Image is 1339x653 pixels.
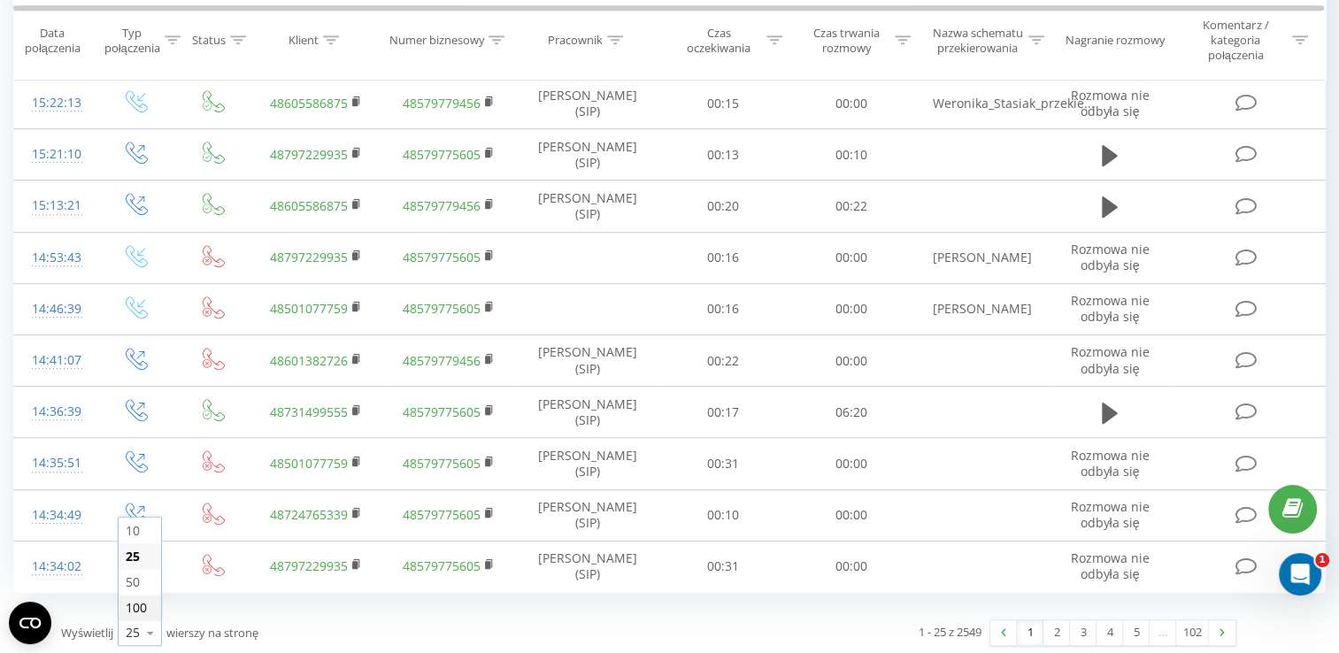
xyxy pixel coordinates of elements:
span: 25 [126,548,140,565]
a: 48579775605 [403,403,481,420]
td: 00:00 [787,335,915,387]
a: 48797229935 [270,146,348,163]
a: 48605586875 [270,95,348,111]
div: Status [192,34,226,49]
span: Rozmowa nie odbyła się [1070,343,1149,376]
a: 48797229935 [270,249,348,265]
a: 48579775605 [403,249,481,265]
a: 48797229935 [270,557,348,574]
div: 15:22:13 [32,86,78,120]
div: 15:13:21 [32,188,78,223]
td: 00:00 [787,541,915,592]
td: 00:20 [659,181,788,232]
a: 48579775605 [403,506,481,523]
td: [PERSON_NAME] (SIP) [516,78,659,129]
a: 48605586875 [270,197,348,214]
td: [PERSON_NAME] (SIP) [516,129,659,181]
a: 48579775605 [403,557,481,574]
a: 48579779456 [403,197,481,214]
a: 102 [1176,620,1209,645]
div: 14:34:02 [32,549,78,584]
div: Typ połączenia [104,26,160,56]
td: 00:22 [659,335,788,387]
div: 14:46:39 [32,292,78,326]
td: [PERSON_NAME] (SIP) [516,489,659,541]
td: [PERSON_NAME] (SIP) [516,335,659,387]
div: 25 [126,624,140,641]
span: Wyświetlij [61,625,113,641]
div: 14:34:49 [32,498,78,533]
span: Rozmowa nie odbyła się [1070,87,1149,119]
td: 00:13 [659,129,788,181]
td: 00:16 [659,232,788,283]
td: [PERSON_NAME] [915,232,1048,283]
button: Open CMP widget [9,602,51,644]
td: 00:00 [787,232,915,283]
span: Rozmowa nie odbyła się [1070,549,1149,582]
a: 3 [1070,620,1097,645]
div: 15:21:10 [32,137,78,172]
span: Rozmowa nie odbyła się [1070,241,1149,273]
a: 48724765339 [270,506,348,523]
td: 00:22 [787,181,915,232]
a: 4 [1097,620,1123,645]
a: 48601382726 [270,352,348,369]
div: Numer biznesowy [389,34,484,49]
span: 50 [126,573,140,590]
span: wierszy na stronę [166,625,258,641]
a: 1 [1017,620,1043,645]
a: 48579775605 [403,146,481,163]
td: 00:00 [787,438,915,489]
div: 14:41:07 [32,343,78,378]
td: 00:00 [787,283,915,334]
div: 14:35:51 [32,446,78,480]
span: 100 [126,599,147,616]
div: Klient [289,34,319,49]
td: [PERSON_NAME] (SIP) [516,438,659,489]
span: Rozmowa nie odbyła się [1070,498,1149,531]
div: Nazwa schematu przekierowania [931,26,1024,56]
span: 1 [1315,553,1329,567]
span: Weronika_Stasiak_przekie... [933,95,1095,111]
td: 00:15 [659,78,788,129]
span: Rozmowa nie odbyła się [1070,447,1149,480]
div: 1 - 25 z 2549 [919,623,981,641]
td: 00:10 [787,129,915,181]
div: Data połączenia [14,26,91,56]
span: 10 [126,522,140,539]
td: 00:00 [787,489,915,541]
span: Rozmowa nie odbyła się [1070,292,1149,325]
a: 48579775605 [403,300,481,317]
td: [PERSON_NAME] [915,283,1048,334]
td: 00:31 [659,541,788,592]
td: 06:20 [787,387,915,438]
td: 00:31 [659,438,788,489]
div: … [1150,620,1176,645]
div: Czas oczekiwania [675,26,763,56]
div: Czas trwania rozmowy [803,26,890,56]
a: 48731499555 [270,403,348,420]
a: 2 [1043,620,1070,645]
a: 48579779456 [403,95,481,111]
a: 5 [1123,620,1150,645]
a: 48579779456 [403,352,481,369]
a: 48501077759 [270,300,348,317]
div: Pracownik [548,34,603,49]
td: 00:00 [787,78,915,129]
td: 00:10 [659,489,788,541]
div: Komentarz / kategoria połączenia [1184,19,1288,64]
td: 00:17 [659,387,788,438]
a: 48579775605 [403,455,481,472]
td: [PERSON_NAME] (SIP) [516,387,659,438]
td: [PERSON_NAME] (SIP) [516,181,659,232]
div: 14:36:39 [32,395,78,429]
a: 48501077759 [270,455,348,472]
div: 14:53:43 [32,241,78,275]
td: 00:16 [659,283,788,334]
td: [PERSON_NAME] (SIP) [516,541,659,592]
iframe: Intercom live chat [1279,553,1321,595]
div: Nagranie rozmowy [1066,34,1166,49]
